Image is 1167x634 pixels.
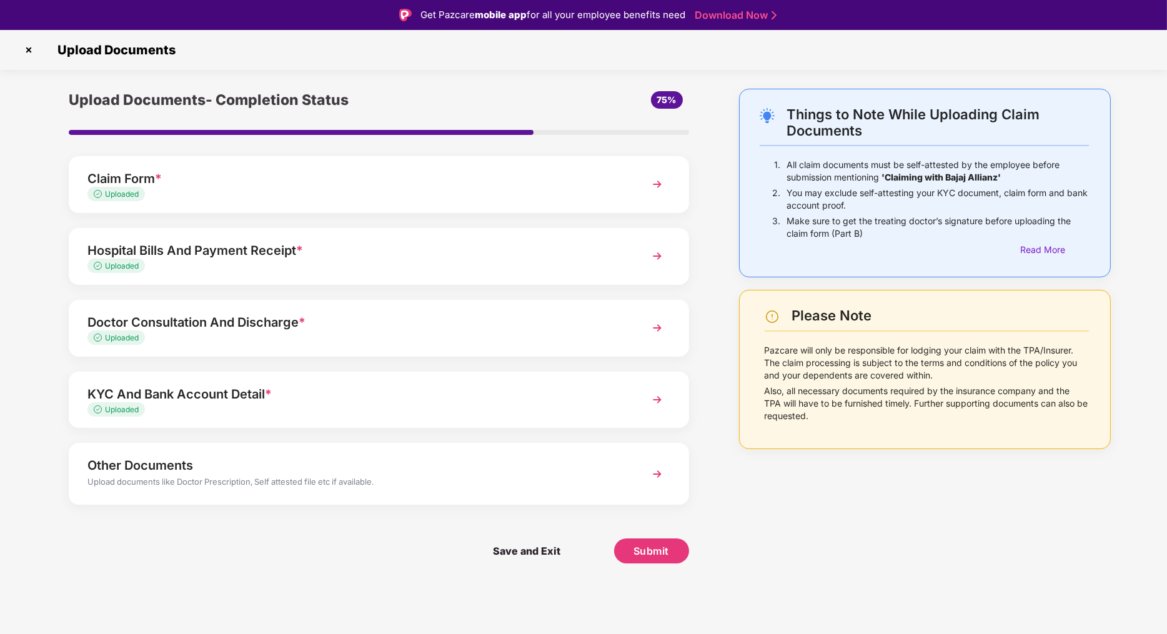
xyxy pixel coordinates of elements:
img: svg+xml;base64,PHN2ZyB4bWxucz0iaHR0cDovL3d3dy53My5vcmcvMjAwMC9zdmciIHdpZHRoPSIxMy4zMzMiIGhlaWdodD... [94,190,105,198]
div: Upload Documents- Completion Status [69,89,482,111]
img: Logo [399,9,412,21]
img: svg+xml;base64,PHN2ZyB4bWxucz0iaHR0cDovL3d3dy53My5vcmcvMjAwMC9zdmciIHdpZHRoPSIyNC4wOTMiIGhlaWdodD... [760,108,775,123]
img: svg+xml;base64,PHN2ZyBpZD0iTmV4dCIgeG1sbnM9Imh0dHA6Ly93d3cudzMub3JnLzIwMDAvc3ZnIiB3aWR0aD0iMzYiIG... [646,389,668,411]
button: Submit [614,538,689,563]
strong: mobile app [475,9,527,21]
img: svg+xml;base64,PHN2ZyB4bWxucz0iaHR0cDovL3d3dy53My5vcmcvMjAwMC9zdmciIHdpZHRoPSIxMy4zMzMiIGhlaWdodD... [94,405,105,414]
span: Upload Documents [45,42,182,57]
img: Stroke [772,9,777,22]
span: Uploaded [105,333,139,342]
a: Download Now [695,9,773,22]
span: Save and Exit [480,538,573,563]
p: 1. [774,159,780,184]
div: Upload documents like Doctor Prescription, Self attested file etc if available. [87,475,622,492]
img: svg+xml;base64,PHN2ZyBpZD0iTmV4dCIgeG1sbnM9Imh0dHA6Ly93d3cudzMub3JnLzIwMDAvc3ZnIiB3aWR0aD0iMzYiIG... [646,463,668,485]
p: Make sure to get the treating doctor’s signature before uploading the claim form (Part B) [787,215,1089,240]
p: Pazcare will only be responsible for lodging your claim with the TPA/Insurer. The claim processin... [765,344,1090,382]
img: svg+xml;base64,PHN2ZyBpZD0iQ3Jvc3MtMzJ4MzIiIHhtbG5zPSJodHRwOi8vd3d3LnczLm9yZy8yMDAwL3N2ZyIgd2lkdG... [19,40,39,60]
img: svg+xml;base64,PHN2ZyB4bWxucz0iaHR0cDovL3d3dy53My5vcmcvMjAwMC9zdmciIHdpZHRoPSIxMy4zMzMiIGhlaWdodD... [94,334,105,342]
div: Doctor Consultation And Discharge [87,312,622,332]
img: svg+xml;base64,PHN2ZyBpZD0iTmV4dCIgeG1sbnM9Imh0dHA6Ly93d3cudzMub3JnLzIwMDAvc3ZnIiB3aWR0aD0iMzYiIG... [646,245,668,267]
div: Hospital Bills And Payment Receipt [87,240,622,260]
div: Claim Form [87,169,622,189]
p: All claim documents must be self-attested by the employee before submission mentioning [787,159,1089,184]
p: 3. [772,215,780,240]
img: svg+xml;base64,PHN2ZyBpZD0iV2FybmluZ18tXzI0eDI0IiBkYXRhLW5hbWU9Ildhcm5pbmcgLSAyNHgyNCIgeG1sbnM9Im... [765,309,780,324]
p: 2. [772,187,780,212]
span: Uploaded [105,261,139,270]
span: Uploaded [105,405,139,414]
img: svg+xml;base64,PHN2ZyB4bWxucz0iaHR0cDovL3d3dy53My5vcmcvMjAwMC9zdmciIHdpZHRoPSIxMy4zMzMiIGhlaWdodD... [94,262,105,270]
div: KYC And Bank Account Detail [87,384,622,404]
p: Also, all necessary documents required by the insurance company and the TPA will have to be furni... [765,385,1090,422]
span: Submit [633,544,669,558]
div: Other Documents [87,455,622,475]
div: Things to Note While Uploading Claim Documents [787,106,1089,139]
b: 'Claiming with Bajaj Allianz' [881,172,1001,182]
div: Read More [1020,243,1089,257]
div: Get Pazcare for all your employee benefits need [420,7,685,22]
img: svg+xml;base64,PHN2ZyBpZD0iTmV4dCIgeG1sbnM9Imh0dHA6Ly93d3cudzMub3JnLzIwMDAvc3ZnIiB3aWR0aD0iMzYiIG... [646,173,668,196]
p: You may exclude self-attesting your KYC document, claim form and bank account proof. [787,187,1089,212]
span: 75% [657,94,677,105]
img: svg+xml;base64,PHN2ZyBpZD0iTmV4dCIgeG1sbnM9Imh0dHA6Ly93d3cudzMub3JnLzIwMDAvc3ZnIiB3aWR0aD0iMzYiIG... [646,317,668,339]
span: Uploaded [105,189,139,199]
div: Please Note [792,307,1089,324]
